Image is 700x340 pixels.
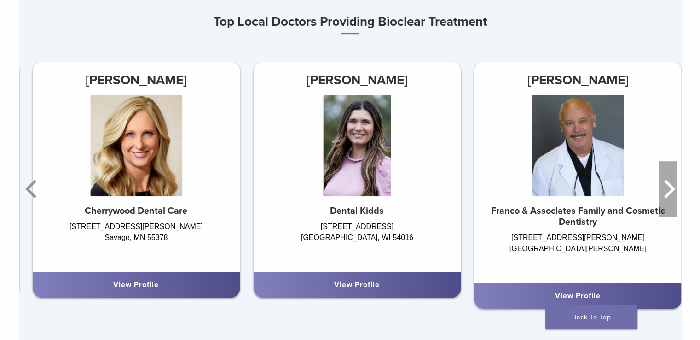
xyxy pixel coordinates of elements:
[491,205,665,228] strong: Franco & Associates Family and Cosmetic Dentistry
[330,205,384,217] strong: Dental Kidds
[474,69,682,91] h3: [PERSON_NAME]
[113,280,159,289] a: View Profile
[85,205,187,217] strong: Cherrywood Dental Care
[33,69,240,91] h3: [PERSON_NAME]
[334,280,380,289] a: View Profile
[19,11,682,34] h3: Top Local Doctors Providing Bioclear Treatment
[659,161,677,217] button: Next
[545,305,637,329] a: Back To Top
[555,291,601,300] a: View Profile
[324,95,391,196] img: Dr. Megan Kinder
[474,232,682,274] div: [STREET_ADDRESS][PERSON_NAME] [GEOGRAPHIC_DATA][PERSON_NAME]
[254,69,461,91] h3: [PERSON_NAME]
[532,95,624,196] img: Dr. Frank Milnar
[90,95,182,196] img: Dr. Melissa Zettler
[254,221,461,263] div: [STREET_ADDRESS] [GEOGRAPHIC_DATA], WI 54016
[23,161,42,217] button: Previous
[33,221,240,263] div: [STREET_ADDRESS][PERSON_NAME] Savage, MN 55378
